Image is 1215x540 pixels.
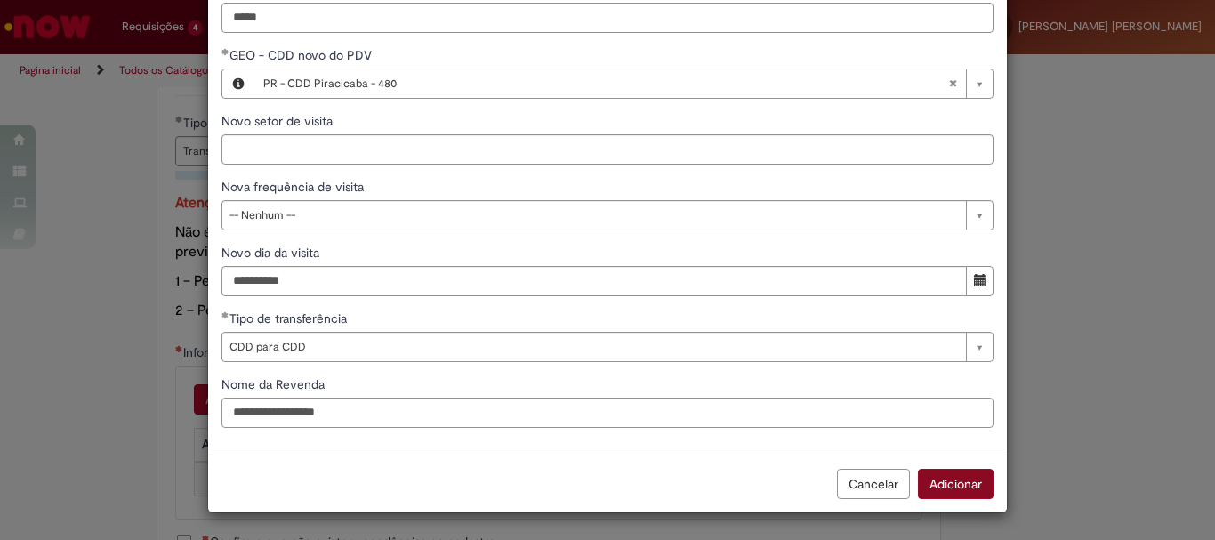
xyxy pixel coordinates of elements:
span: -- Nenhum -- [229,201,957,230]
span: CDD para CDD [229,333,957,361]
span: Tipo de transferência [229,310,350,326]
button: GEO - CDD novo do PDV, Visualizar este registro PR - CDD Piracicaba - 480 [222,69,254,98]
button: Cancelar [837,469,910,499]
a: PR - CDD Piracicaba - 480Limpar campo GEO - CDD novo do PDV [254,69,993,98]
input: Código Promax do Cliente [221,3,994,33]
button: Mostrar calendário para Novo dia da visita [966,266,994,296]
span: Novo setor de visita [221,113,336,129]
span: Necessários - GEO - CDD novo do PDV [229,47,375,63]
button: Adicionar [918,469,994,499]
span: PR - CDD Piracicaba - 480 [263,69,948,98]
span: Obrigatório Preenchido [221,48,229,55]
input: Novo dia da visita [221,266,967,296]
input: Nome da Revenda [221,398,994,428]
input: Novo setor de visita [221,134,994,165]
span: Nova frequência de visita [221,179,367,195]
span: Nome da Revenda [221,376,328,392]
span: Obrigatório Preenchido [221,311,229,318]
abbr: Limpar campo GEO - CDD novo do PDV [939,69,966,98]
span: Novo dia da visita [221,245,323,261]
